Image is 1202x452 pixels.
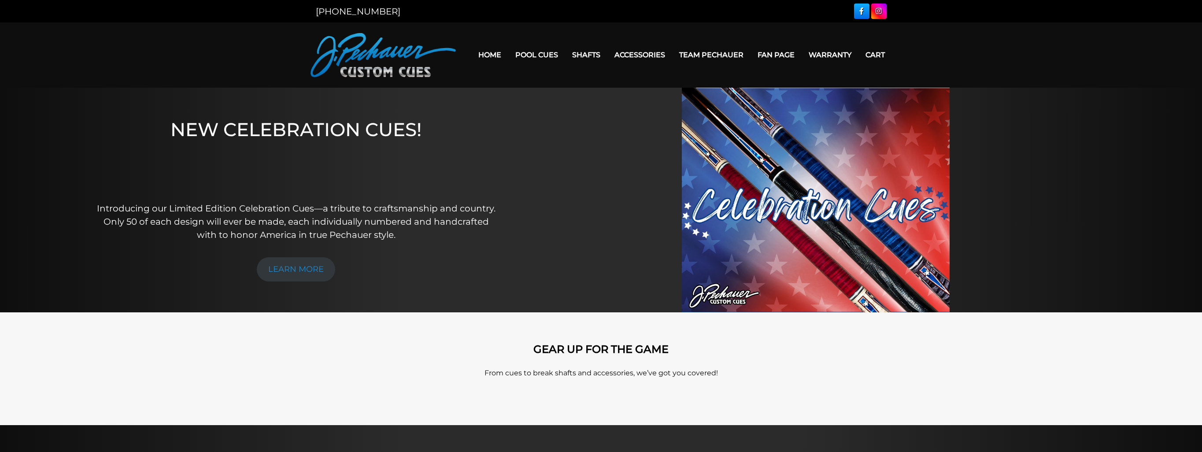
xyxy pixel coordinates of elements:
[95,202,498,241] p: Introducing our Limited Edition Celebration Cues—a tribute to craftsmanship and country. Only 50 ...
[607,44,672,66] a: Accessories
[858,44,892,66] a: Cart
[508,44,565,66] a: Pool Cues
[95,119,498,189] h1: NEW CELEBRATION CUES!
[316,6,400,17] a: [PHONE_NUMBER]
[672,44,751,66] a: Team Pechauer
[471,44,508,66] a: Home
[311,33,456,77] img: Pechauer Custom Cues
[565,44,607,66] a: Shafts
[533,343,669,356] strong: GEAR UP FOR THE GAME
[802,44,858,66] a: Warranty
[350,368,852,378] p: From cues to break shafts and accessories, we’ve got you covered!
[257,257,335,282] a: LEARN MORE
[751,44,802,66] a: Fan Page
